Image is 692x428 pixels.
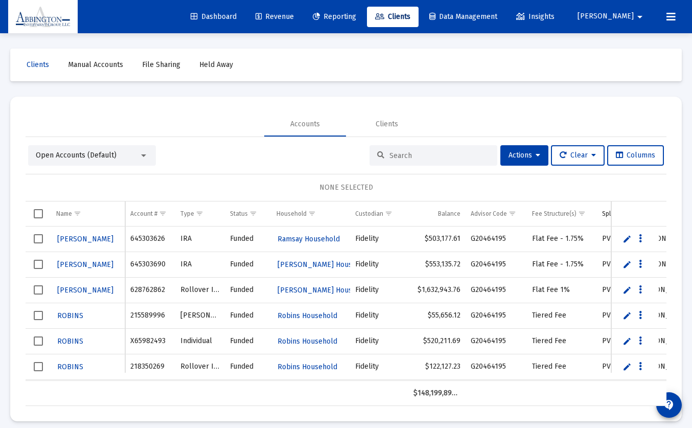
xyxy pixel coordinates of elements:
[466,252,527,277] td: G20464195
[527,252,597,277] td: Flat Fee - 1.75%
[466,277,527,303] td: G20464195
[175,252,225,277] td: IRA
[350,227,408,252] td: Fidelity
[527,277,597,303] td: Flat Fee 1%
[276,232,341,246] a: Ramsay Household
[389,151,490,160] input: Search
[408,354,466,379] td: $122,127.23
[278,363,337,371] span: Robins Household
[602,210,629,218] div: Splitter(s)
[276,210,307,218] div: Household
[26,201,666,406] div: Data grid
[408,303,466,328] td: $55,656.12
[597,277,690,303] td: PVP R&D, [PERSON_NAME] R&D
[125,201,175,226] td: Column Account #
[191,55,241,75] a: Held Away
[408,277,466,303] td: $1,632,943.76
[125,277,175,303] td: 628762862
[125,328,175,354] td: X65982493
[622,260,632,269] a: Edit
[34,209,43,218] div: Select all
[60,55,131,75] a: Manual Accounts
[27,60,49,69] span: Clients
[142,60,180,69] span: File Sharing
[175,201,225,226] td: Column Type
[408,201,466,226] td: Column Balance
[622,336,632,346] a: Edit
[175,379,225,405] td: [PERSON_NAME]
[230,362,266,372] div: Funded
[634,7,646,27] mat-icon: arrow_drop_down
[175,354,225,379] td: Rollover IRA
[278,337,337,346] span: Robins Household
[622,311,632,320] a: Edit
[508,7,563,27] a: Insights
[57,337,83,346] span: ROBINS
[355,210,383,218] div: Custodian
[597,227,690,252] td: PVP R&M, [PERSON_NAME] R&M
[51,201,125,226] td: Column Name
[597,354,690,379] td: PVP R&D, [PERSON_NAME] R&D
[413,388,460,398] div: $148,199,895.77
[125,379,175,405] td: 628815172
[350,328,408,354] td: Fidelity
[516,12,555,21] span: Insights
[527,303,597,328] td: Tiered Fee
[175,227,225,252] td: IRA
[34,260,43,269] div: Select row
[56,308,84,323] a: ROBINS
[56,359,84,374] a: ROBINS
[527,328,597,354] td: Tiered Fee
[57,363,83,371] span: ROBINS
[527,354,597,379] td: Tiered Fee
[421,7,505,27] a: Data Management
[276,359,338,374] a: Robins Household
[350,277,408,303] td: Fidelity
[278,286,371,295] span: [PERSON_NAME] Household
[34,336,43,346] div: Select row
[597,379,690,405] td: PVP R&D, [PERSON_NAME] R&D
[578,12,634,21] span: [PERSON_NAME]
[36,151,117,160] span: Open Accounts (Default)
[551,145,605,166] button: Clear
[500,145,548,166] button: Actions
[16,7,70,27] img: Dashboard
[180,210,194,218] div: Type
[276,334,338,349] a: Robins Household
[466,379,527,405] td: G20464195
[408,328,466,354] td: $520,211.69
[527,227,597,252] td: Flat Fee - 1.75%
[191,12,237,21] span: Dashboard
[663,399,675,411] mat-icon: contact_support
[68,60,123,69] span: Manual Accounts
[616,151,655,160] span: Columns
[350,252,408,277] td: Fidelity
[350,354,408,379] td: Fidelity
[196,210,203,217] span: Show filter options for column 'Type'
[367,7,419,27] a: Clients
[278,235,340,243] span: Ramsay Household
[438,210,460,218] div: Balance
[175,328,225,354] td: Individual
[597,328,690,354] td: PVP R&D, [PERSON_NAME] R&D
[276,257,372,272] a: [PERSON_NAME] Household
[225,201,271,226] td: Column Status
[527,201,597,226] td: Column Fee Structure(s)
[532,210,576,218] div: Fee Structure(s)
[230,285,266,295] div: Funded
[408,379,466,405] td: $28,224.32
[408,227,466,252] td: $503,177.61
[230,210,248,218] div: Status
[56,257,114,272] a: [PERSON_NAME]
[130,210,157,218] div: Account #
[622,234,632,243] a: Edit
[125,252,175,277] td: 645303690
[276,308,338,323] a: Robins Household
[313,12,356,21] span: Reporting
[34,183,658,193] div: NONE SELECTED
[34,311,43,320] div: Select row
[376,119,398,129] div: Clients
[466,227,527,252] td: G20464195
[57,235,113,243] span: [PERSON_NAME]
[466,303,527,328] td: G20464195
